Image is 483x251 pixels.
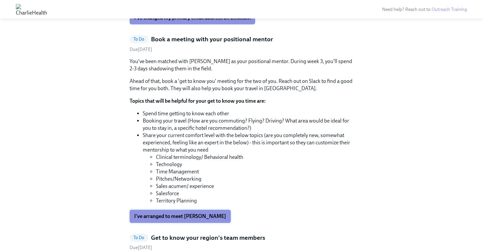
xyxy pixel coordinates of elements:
li: Time Management [156,168,354,175]
span: Wednesday, September 10th 2025, 7:00 am [130,47,152,52]
span: Need help? Reach out to [382,7,467,12]
h5: Get to know your region's team members [151,233,265,242]
li: Sales acumen/ experience [156,183,354,190]
a: Outreach Training [432,7,467,12]
li: Spend time getting to know each other [143,110,354,117]
h5: Book a meeting with your positional mentor [151,35,273,44]
span: To Do [130,235,148,240]
img: CharlieHealth [16,4,47,15]
a: To DoGet to know your region's team membersDue[DATE] [130,233,354,251]
p: Ahead of that, book a 'get to know you' meeting for the two of you. Reach out on Slack to find a ... [130,78,354,92]
button: I've arranged to meet [PERSON_NAME] [130,210,231,223]
span: Wednesday, September 10th 2025, 7:00 am [130,245,152,250]
li: Pitches/Networking [156,175,354,183]
li: Share your current comfort level with the below topics (are you completely new, somewhat experien... [143,132,354,204]
li: Salesforce [156,190,354,197]
a: To DoBook a meeting with your positional mentorDue[DATE] [130,35,354,53]
li: Territory Planning [156,197,354,204]
li: Clinical terminology/ Behavioral health [156,154,354,161]
li: Booking your travel (How are you commuting? Flying? Driving? What area would be ideal for you to ... [143,117,354,132]
span: I've arranged to meet [PERSON_NAME] [134,213,226,220]
span: To Do [130,37,148,42]
p: You've been matched with [PERSON_NAME] as your positional mentor. During week 3, you'll spend 2-3... [130,58,354,72]
li: Technology [156,161,354,168]
strong: Topics that will be helpful for your get to know you time are: [130,98,266,104]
